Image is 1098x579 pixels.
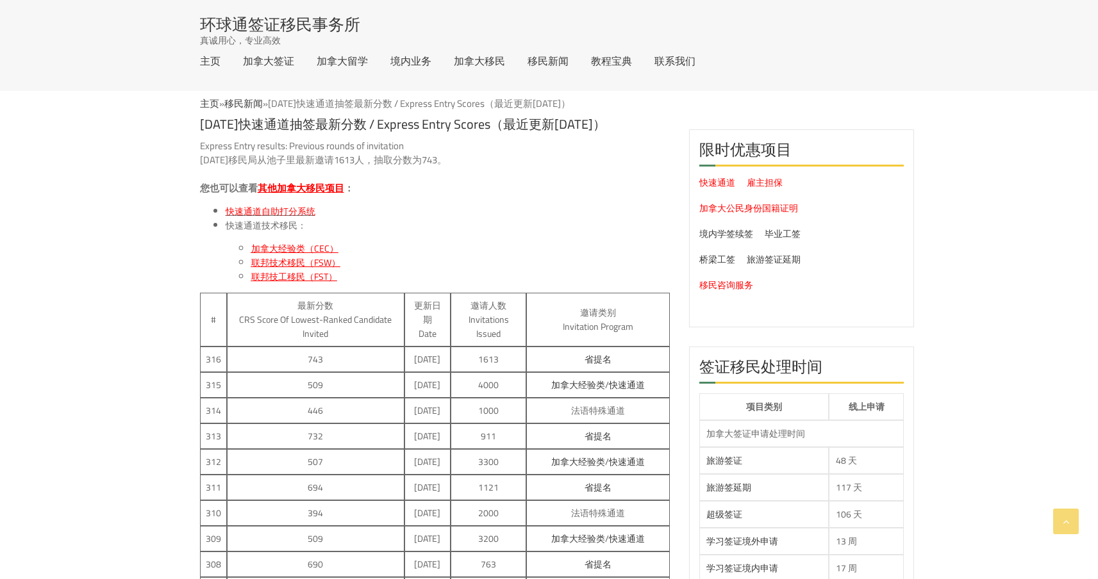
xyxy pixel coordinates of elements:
td: 694 [227,475,404,500]
td: 117 天 [829,474,904,501]
td: / [526,526,670,551]
span: [DATE]快速通道抽签最新分数 / Express Entry Scores（最近更新[DATE]） [268,94,570,113]
span: » [224,94,570,113]
td: 48 天 [829,447,904,474]
div: 加拿大签证申请处理时间 [706,427,897,440]
td: 763 [451,551,526,577]
td: [DATE] [404,423,451,449]
td: [DATE] [404,372,451,398]
td: 690 [227,551,404,577]
a: 境内业务 [390,56,431,66]
td: [DATE] [404,449,451,475]
a: 移民新闻 [224,94,263,113]
td: 394 [227,500,404,526]
a: 快速通道 [609,453,645,470]
td: 507 [227,449,404,475]
h2: 签证移民处理时间 [699,357,904,384]
td: 4000 [451,372,526,398]
a: 联系我们 [654,56,695,66]
span: » [200,94,570,113]
td: 509 [227,372,404,398]
td: 1613 [451,347,526,372]
td: 311 [200,475,227,500]
a: 移民新闻 [528,56,569,66]
p: Express Entry results: Previous rounds of invitation [200,139,670,153]
a: 环球通签证移民事务所 [200,16,360,32]
td: 更新日期 Date [404,293,451,347]
a: 加拿大经验类 [551,377,605,393]
a: 旅游签证延期 [747,251,801,268]
a: 快速通道 [699,174,735,191]
td: 3200 [451,526,526,551]
a: 省提名 [585,351,611,368]
a: 学习签证境内申请 [706,560,778,576]
th: 项目类别 [699,393,829,420]
td: 310 [200,500,227,526]
a: 快速通道自助打分系统 [226,203,315,220]
a: 快速通道 [609,377,645,393]
td: 13 周 [829,528,904,555]
a: 联邦技工移民（FST） [251,268,337,285]
td: 309 [200,526,227,551]
a: 境内学签续签 [699,225,753,242]
a: 超级签证 [706,506,742,523]
a: 教程宝典 [591,56,632,66]
td: 315 [200,372,227,398]
td: [DATE] [404,551,451,577]
td: 312 [200,449,227,475]
a: 省提名 [585,556,611,573]
td: 法语特殊通道 [526,398,670,423]
td: 314 [200,398,227,423]
li: 快速通道技术移民： [226,218,670,232]
a: 省提名 [585,479,611,496]
a: 加拿大经验类（CEC） [251,240,338,257]
td: [DATE] [404,475,451,500]
td: 法语特殊通道 [526,500,670,526]
td: 1121 [451,475,526,500]
a: 省提名 [585,428,611,444]
td: 911 [451,423,526,449]
td: 509 [227,526,404,551]
a: 加拿大移民 [454,56,505,66]
td: 邀请人数 Invitations issued [451,293,526,347]
a: 主页 [200,94,219,113]
td: 106 天 [829,501,904,528]
td: [DATE] [404,347,451,372]
a: 加拿大公民身份国籍证明 [699,200,798,216]
td: [DATE] [404,398,451,423]
a: 加拿大留学 [317,56,368,66]
a: 桥梁工签 [699,251,735,268]
td: 743 [227,347,404,372]
td: 316 [200,347,227,372]
td: [DATE] [404,500,451,526]
td: 313 [200,423,227,449]
td: 2000 [451,500,526,526]
td: 1000 [451,398,526,423]
a: Go to Top [1053,509,1079,534]
a: 雇主担保 [747,174,783,191]
td: [DATE] [404,526,451,551]
a: 加拿大经验类 [551,530,605,547]
td: 446 [227,398,404,423]
td: 308 [200,551,227,577]
td: 732 [227,423,404,449]
td: 3300 [451,449,526,475]
a: 毕业工签 [765,225,801,242]
a: 学习签证境外申请 [706,533,778,550]
a: 联邦技术移民（FSW） [251,254,340,271]
a: 旅游签延期 [706,479,751,496]
p: [DATE]移民局从池子里最新邀请1613人，抽取分数为743。 [200,153,670,167]
h1: [DATE]快速通道抽签最新分数 / Express Entry Scores（最近更新[DATE]） [200,110,670,131]
td: 最新分数 CRS Score of lowest-ranked candidate invited [227,293,404,347]
a: 旅游签证 [706,452,742,469]
a: 加拿大签证 [243,56,294,66]
a: 快速通道 [609,530,645,547]
a: 其他加拿大移民项目 [258,179,344,197]
th: 线上申请 [829,393,904,420]
td: / [526,372,670,398]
